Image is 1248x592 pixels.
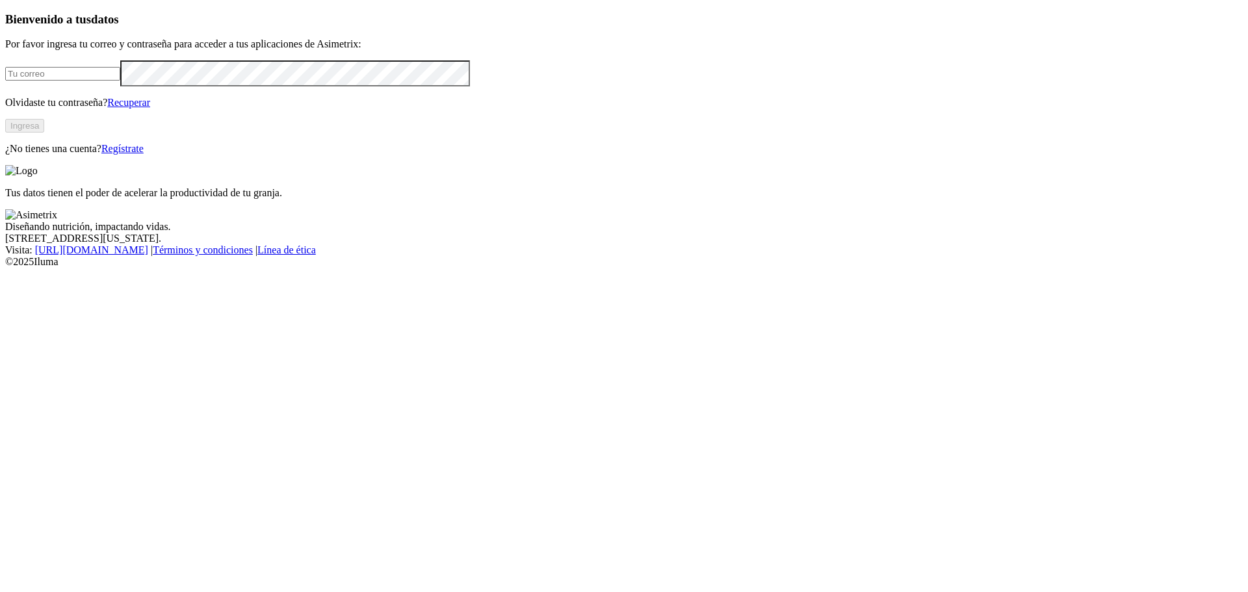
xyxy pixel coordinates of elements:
[5,256,1243,268] div: © 2025 Iluma
[257,244,316,255] a: Línea de ética
[91,12,119,26] span: datos
[101,143,144,154] a: Regístrate
[5,38,1243,50] p: Por favor ingresa tu correo y contraseña para acceder a tus aplicaciones de Asimetrix:
[5,67,120,81] input: Tu correo
[5,233,1243,244] div: [STREET_ADDRESS][US_STATE].
[5,165,38,177] img: Logo
[5,244,1243,256] div: Visita : | |
[5,221,1243,233] div: Diseñando nutrición, impactando vidas.
[35,244,148,255] a: [URL][DOMAIN_NAME]
[5,97,1243,109] p: Olvidaste tu contraseña?
[5,187,1243,199] p: Tus datos tienen el poder de acelerar la productividad de tu granja.
[5,12,1243,27] h3: Bienvenido a tus
[5,143,1243,155] p: ¿No tienes una cuenta?
[5,119,44,133] button: Ingresa
[153,244,253,255] a: Términos y condiciones
[5,209,57,221] img: Asimetrix
[107,97,150,108] a: Recuperar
